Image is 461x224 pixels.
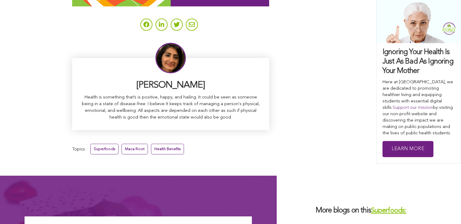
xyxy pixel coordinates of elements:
[72,145,86,153] span: Topics:
[122,144,148,154] a: Maca Root
[81,94,260,121] p: Health is something that’s is positive, happy, and hailing. It could be seen as someone being in ...
[81,79,260,91] h3: [PERSON_NAME]
[382,141,433,157] a: Learn More
[151,144,184,154] a: Health Benefits
[90,144,119,154] a: Superfoods
[431,195,461,224] iframe: Chat Widget
[313,206,425,215] h3: More blogs on this
[371,207,406,214] a: Superfoods:
[155,43,186,73] img: Sitara Darvish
